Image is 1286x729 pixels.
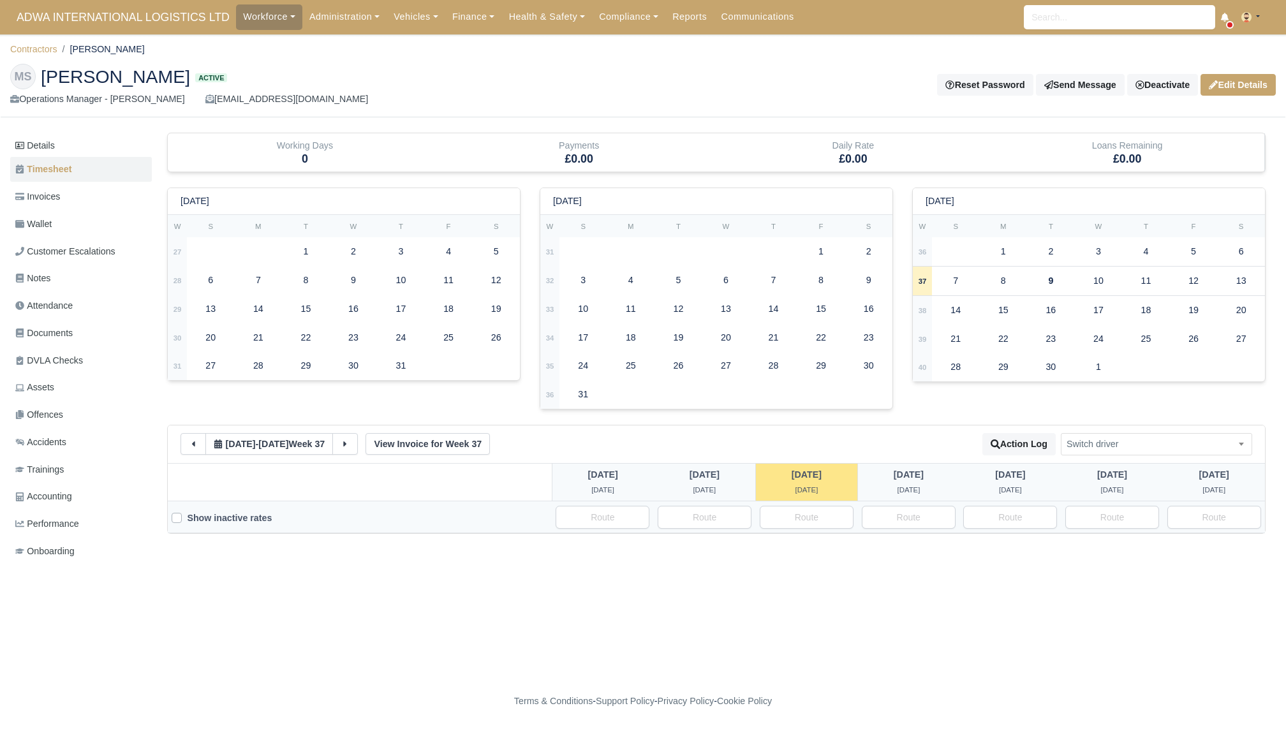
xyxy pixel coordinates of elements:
[934,269,978,293] div: 7
[10,239,152,264] a: Customer Escalations
[10,134,152,158] a: Details
[427,268,471,293] div: 11
[474,297,518,321] div: 19
[366,433,490,455] a: View Invoice for Week 37
[1201,74,1276,96] a: Edit Details
[15,244,115,259] span: Customer Escalations
[237,325,281,350] div: 21
[546,306,554,313] strong: 33
[1061,436,1252,452] span: Switch driver
[10,64,36,89] div: MS
[656,268,700,293] div: 5
[10,484,152,509] a: Accounting
[656,353,700,378] div: 26
[953,223,958,230] small: S
[236,4,302,29] a: Workforce
[704,353,748,378] div: 27
[10,157,152,182] a: Timesheet
[1101,486,1124,494] span: 2 days from now
[751,325,795,350] div: 21
[704,268,748,293] div: 6
[15,189,60,204] span: Invoices
[656,297,700,321] div: 12
[894,469,924,480] span: 11 hours from now
[926,196,954,207] h6: [DATE]
[846,268,891,293] div: 9
[10,266,152,291] a: Notes
[982,269,1026,293] div: 8
[866,223,871,230] small: S
[963,506,1057,529] input: Route
[208,223,213,230] small: S
[934,327,978,351] div: 21
[15,380,54,395] span: Assets
[751,268,795,293] div: 7
[588,469,618,480] span: 2 days ago
[919,277,927,285] strong: 37
[225,439,255,449] span: 2 days ago
[1024,5,1215,29] input: Search...
[1124,298,1168,323] div: 18
[332,297,376,321] div: 16
[609,325,653,350] div: 18
[714,4,801,29] a: Communications
[1219,327,1263,351] div: 27
[1077,269,1121,293] div: 10
[862,506,956,529] input: Route
[704,297,748,321] div: 13
[302,4,387,29] a: Administration
[726,138,981,153] div: Daily Rate
[1127,74,1198,96] a: Deactivate
[799,239,843,264] div: 1
[379,325,423,350] div: 24
[15,326,73,341] span: Documents
[10,375,152,400] a: Assets
[995,469,1025,480] span: 1 day from now
[189,297,233,321] div: 13
[1167,506,1261,529] input: Route
[760,506,854,529] input: Route
[168,133,442,172] div: Working Days
[284,353,328,378] div: 29
[1048,276,1053,286] strong: 9
[474,268,518,293] div: 12
[1077,298,1121,323] div: 17
[556,506,649,529] input: Route
[15,435,66,450] span: Accidents
[1172,298,1216,323] div: 19
[1029,327,1073,351] div: 23
[716,133,991,172] div: Daily Rate
[1077,239,1121,264] div: 3
[982,355,1026,379] div: 29
[676,223,681,230] small: T
[723,223,730,230] small: W
[609,297,653,321] div: 11
[10,212,152,237] a: Wallet
[546,248,554,256] strong: 31
[205,433,333,455] button: [DATE]-[DATE]Week 37
[819,223,824,230] small: F
[10,44,57,54] a: Contractors
[1000,152,1255,166] h5: £0.00
[561,297,605,321] div: 10
[15,408,63,422] span: Offences
[15,544,75,559] span: Onboarding
[658,506,751,529] input: Route
[1219,239,1263,264] div: 6
[332,239,376,264] div: 2
[174,223,181,230] small: W
[15,271,50,286] span: Notes
[10,402,152,427] a: Offences
[580,223,586,230] small: S
[792,469,822,480] span: 12 hours ago
[990,133,1265,172] div: Loans Remaining
[284,268,328,293] div: 8
[379,297,423,321] div: 17
[628,223,633,230] small: M
[237,268,281,293] div: 7
[10,539,152,564] a: Onboarding
[609,353,653,378] div: 25
[1000,138,1255,153] div: Loans Remaining
[795,486,818,494] span: 12 hours ago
